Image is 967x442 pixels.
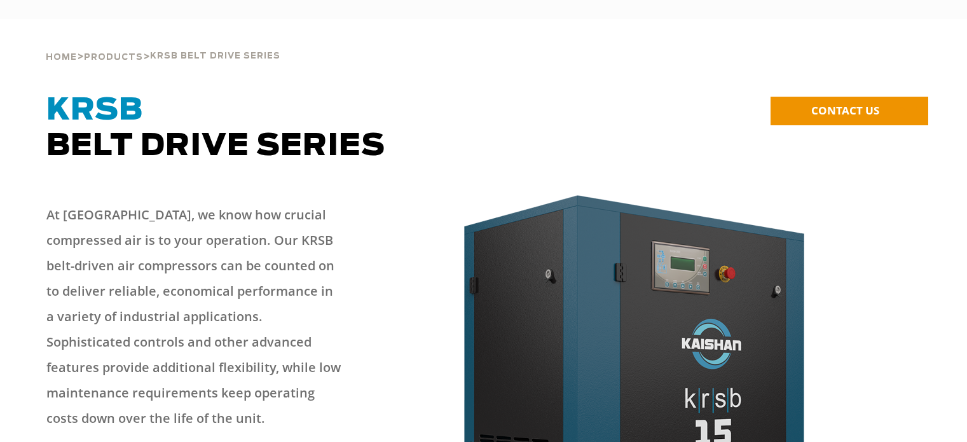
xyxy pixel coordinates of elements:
span: krsb belt drive series [150,52,280,60]
a: Products [84,51,143,62]
p: At [GEOGRAPHIC_DATA], we know how crucial compressed air is to your operation. Our KRSB belt-driv... [46,202,344,431]
span: CONTACT US [811,103,879,118]
span: Home [46,53,77,62]
span: Products [84,53,143,62]
span: KRSB [46,95,143,126]
a: CONTACT US [771,97,928,125]
span: Belt Drive Series [46,95,385,162]
div: > > [46,19,280,67]
a: Home [46,51,77,62]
